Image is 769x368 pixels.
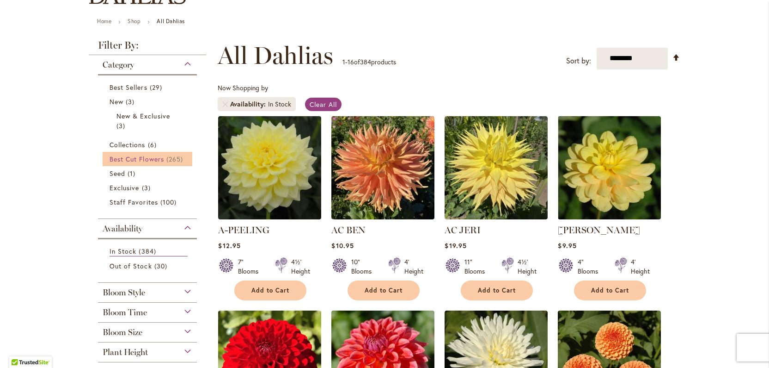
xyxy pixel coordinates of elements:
span: Best Cut Flowers [110,155,164,163]
span: 384 [360,57,371,66]
span: In Stock [110,247,136,256]
span: Best Sellers [110,83,147,92]
iframe: Launch Accessibility Center [7,335,33,361]
div: 4' Height [631,257,650,276]
span: Add to Cart [365,287,403,294]
button: Add to Cart [348,281,420,300]
a: In Stock 384 [110,246,188,256]
span: 1 [128,168,138,178]
span: Bloom Time [103,307,147,318]
a: Out of Stock 30 [110,261,188,271]
span: 6 [148,140,159,150]
span: New [110,97,123,106]
a: Shop [128,18,140,25]
a: Seed [110,168,188,178]
div: 4½' Height [518,257,537,276]
span: 1 [342,57,345,66]
span: 29 [150,82,165,92]
a: A-Peeling [218,212,321,221]
span: $10.95 [331,241,354,250]
a: Home [97,18,111,25]
span: 3 [126,97,137,106]
a: Remove Availability In Stock [222,101,228,107]
span: Clear All [310,100,337,109]
p: - of products [342,55,396,69]
div: In Stock [268,100,291,109]
span: Add to Cart [251,287,289,294]
span: 265 [166,154,185,164]
span: Add to Cart [478,287,516,294]
span: $19.95 [445,241,466,250]
a: AC JERI [445,225,481,236]
span: Collections [110,140,146,149]
a: Exclusive [110,183,188,193]
a: AC BEN [331,225,366,236]
a: AHOY MATEY [558,212,661,221]
span: Plant Height [103,347,148,357]
div: 4" Blooms [578,257,604,276]
strong: All Dahlias [157,18,185,25]
span: All Dahlias [218,42,333,69]
a: A-PEELING [218,225,269,236]
button: Add to Cart [461,281,533,300]
button: Add to Cart [234,281,306,300]
img: AHOY MATEY [558,116,661,219]
a: AC BEN [331,212,434,221]
button: Add to Cart [574,281,646,300]
a: New &amp; Exclusive [116,111,181,131]
span: Seed [110,169,125,178]
span: Now Shopping by [218,83,268,92]
span: Exclusive [110,183,139,192]
div: 10" Blooms [351,257,377,276]
a: New [110,97,188,106]
span: Availability [230,100,268,109]
a: Collections [110,140,188,150]
span: Out of Stock [110,262,152,270]
img: AC Jeri [445,116,548,219]
div: 7" Blooms [238,257,264,276]
span: $9.95 [558,241,576,250]
span: Category [103,60,134,70]
span: Staff Favorites [110,198,158,206]
img: A-Peeling [218,116,321,219]
span: 3 [116,121,128,131]
div: 4½' Height [291,257,310,276]
a: [PERSON_NAME] [558,225,640,236]
span: 16 [348,57,354,66]
a: AC Jeri [445,212,548,221]
span: Add to Cart [591,287,629,294]
span: 384 [139,246,158,256]
div: 4' Height [404,257,423,276]
span: $12.95 [218,241,240,250]
a: Best Cut Flowers [110,154,188,164]
img: AC BEN [331,116,434,219]
span: New & Exclusive [116,112,170,120]
span: Bloom Size [103,327,142,337]
a: Clear All [305,98,342,111]
strong: Filter By: [89,40,206,55]
span: 100 [160,197,179,207]
label: Sort by: [566,52,591,69]
span: 30 [154,261,170,271]
span: 3 [142,183,153,193]
span: Availability [103,224,142,234]
span: Bloom Style [103,287,145,298]
div: 11" Blooms [464,257,490,276]
a: Best Sellers [110,82,188,92]
a: Staff Favorites [110,197,188,207]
